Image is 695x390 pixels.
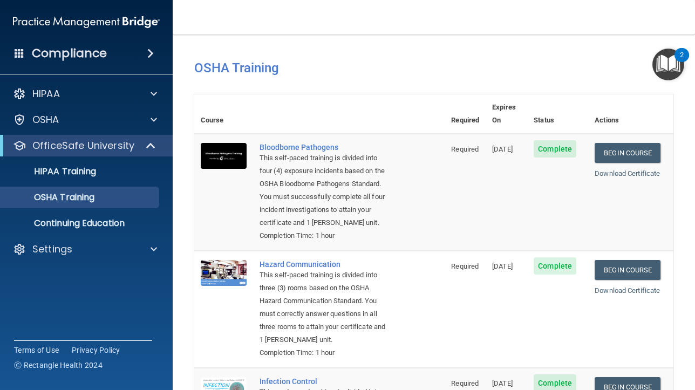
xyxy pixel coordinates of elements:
span: Complete [534,257,576,275]
a: Download Certificate [595,286,660,295]
th: Status [527,94,588,134]
div: Completion Time: 1 hour [260,346,391,359]
a: Bloodborne Pathogens [260,143,391,152]
p: OfficeSafe University [32,139,134,152]
span: [DATE] [492,262,513,270]
a: Privacy Policy [72,345,120,355]
th: Expires On [486,94,527,134]
p: HIPAA [32,87,60,100]
th: Required [445,94,486,134]
span: Complete [534,140,576,158]
a: Begin Course [595,143,660,163]
a: OSHA [13,113,157,126]
p: Settings [32,243,72,256]
a: Terms of Use [14,345,59,355]
span: [DATE] [492,145,513,153]
span: Required [451,379,479,387]
a: Hazard Communication [260,260,391,269]
a: Begin Course [595,260,660,280]
button: Open Resource Center, 2 new notifications [652,49,684,80]
h4: Compliance [32,46,107,61]
th: Course [194,94,253,134]
h4: OSHA Training [194,60,673,76]
th: Actions [588,94,673,134]
span: Required [451,145,479,153]
a: Settings [13,243,157,256]
p: OSHA [32,113,59,126]
span: [DATE] [492,379,513,387]
a: HIPAA [13,87,157,100]
a: Infection Control [260,377,391,386]
p: OSHA Training [7,192,94,203]
a: Download Certificate [595,169,660,177]
span: Required [451,262,479,270]
span: Ⓒ Rectangle Health 2024 [14,360,103,371]
div: Completion Time: 1 hour [260,229,391,242]
img: PMB logo [13,11,160,33]
div: This self-paced training is divided into four (4) exposure incidents based on the OSHA Bloodborne... [260,152,391,229]
a: OfficeSafe University [13,139,156,152]
div: This self-paced training is divided into three (3) rooms based on the OSHA Hazard Communication S... [260,269,391,346]
p: HIPAA Training [7,166,96,177]
p: Continuing Education [7,218,154,229]
div: 2 [680,55,684,69]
